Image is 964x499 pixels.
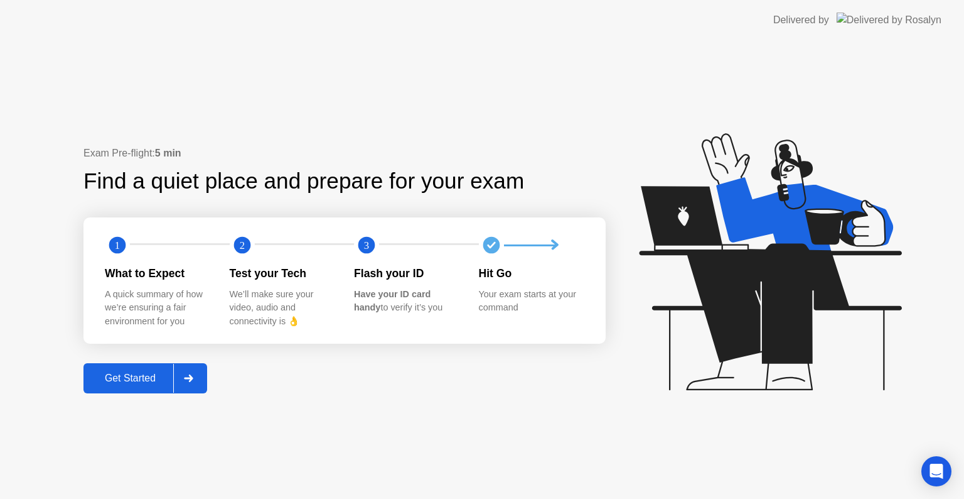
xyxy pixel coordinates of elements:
div: Open Intercom Messenger [921,456,951,486]
div: Hit Go [479,265,584,282]
div: Get Started [87,373,173,384]
b: Have your ID card handy [354,289,431,313]
div: Delivered by [773,13,829,28]
text: 2 [239,239,244,251]
img: Delivered by Rosalyn [837,13,941,27]
div: What to Expect [105,265,210,282]
button: Get Started [83,363,207,393]
text: 1 [115,239,120,251]
div: Your exam starts at your command [479,288,584,315]
div: Flash your ID [354,265,459,282]
div: A quick summary of how we’re ensuring a fair environment for you [105,288,210,329]
div: Exam Pre-flight: [83,146,606,161]
div: to verify it’s you [354,288,459,315]
div: Test your Tech [230,265,335,282]
div: Find a quiet place and prepare for your exam [83,165,526,198]
div: We’ll make sure your video, audio and connectivity is 👌 [230,288,335,329]
text: 3 [364,239,369,251]
b: 5 min [155,148,181,158]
